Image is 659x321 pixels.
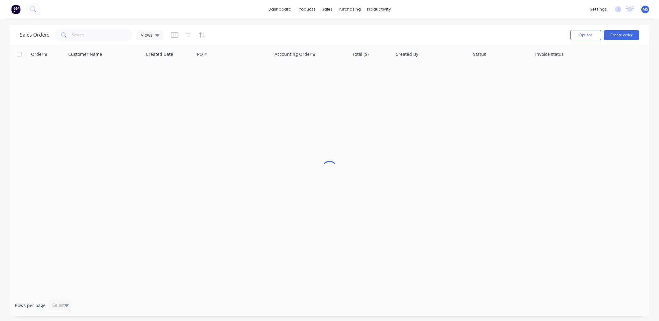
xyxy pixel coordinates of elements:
[197,51,207,57] div: PO #
[31,51,47,57] div: Order #
[11,5,20,14] img: Factory
[141,32,153,38] span: Views
[587,5,610,14] div: settings
[68,51,102,57] div: Customer Name
[15,302,46,309] span: Rows per page
[294,5,319,14] div: products
[352,51,369,57] div: Total ($)
[319,5,336,14] div: sales
[643,7,648,12] span: MS
[396,51,418,57] div: Created By
[364,5,394,14] div: productivity
[52,302,69,308] div: Select...
[265,5,294,14] a: dashboard
[275,51,316,57] div: Accounting Order #
[604,30,639,40] button: Create order
[535,51,564,57] div: Invoice status
[146,51,173,57] div: Created Date
[473,51,486,57] div: Status
[570,30,601,40] button: Options
[20,32,50,38] h1: Sales Orders
[72,29,132,41] input: Search...
[336,5,364,14] div: purchasing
